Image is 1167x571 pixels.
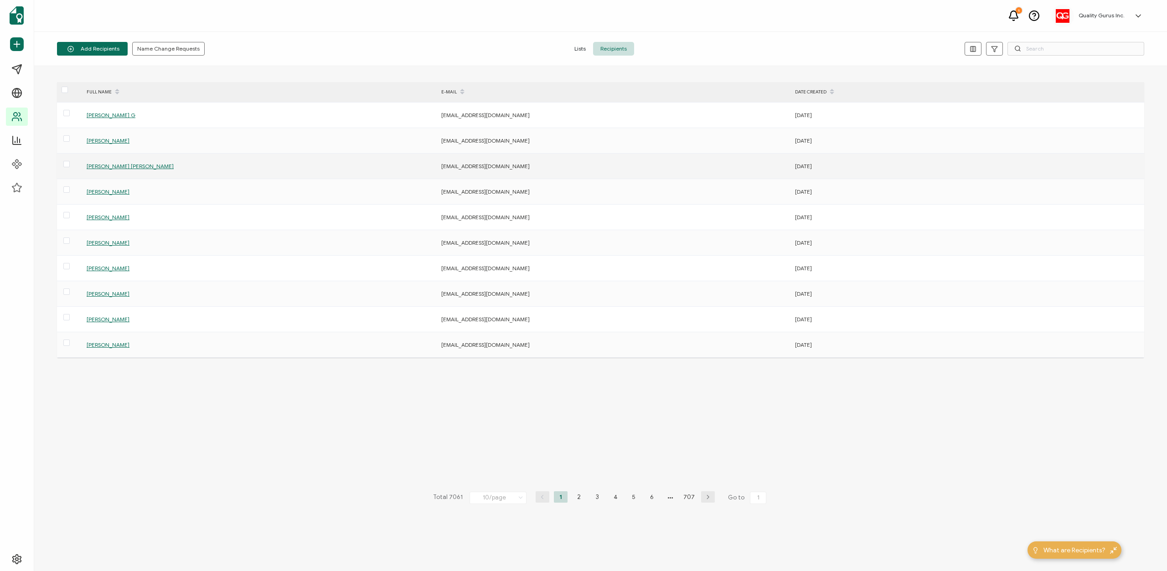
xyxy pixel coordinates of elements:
span: [EMAIL_ADDRESS][DOMAIN_NAME] [441,341,530,348]
li: 6 [645,491,659,503]
span: Go to [728,491,768,504]
span: [DATE] [795,341,812,348]
div: FULL NAME [82,84,437,100]
div: DATE CREATED [790,84,1144,100]
span: [EMAIL_ADDRESS][DOMAIN_NAME] [441,188,530,195]
button: Name Change Requests [132,42,205,56]
img: sertifier-logomark-colored.svg [10,6,24,25]
span: [EMAIL_ADDRESS][DOMAIN_NAME] [441,265,530,272]
span: What are Recipients? [1043,545,1105,555]
li: 4 [609,491,622,503]
div: 1 [1016,7,1022,14]
span: [PERSON_NAME] [87,188,129,195]
span: [EMAIL_ADDRESS][DOMAIN_NAME] [441,214,530,221]
span: [DATE] [795,112,812,118]
span: [EMAIL_ADDRESS][DOMAIN_NAME] [441,112,530,118]
h5: Quality Gurus Inc. [1079,12,1125,19]
span: [PERSON_NAME] [87,341,129,348]
li: 707 [682,491,697,503]
span: [PERSON_NAME] [87,265,129,272]
span: [PERSON_NAME] [87,137,129,144]
span: [EMAIL_ADDRESS][DOMAIN_NAME] [441,137,530,144]
span: [DATE] [795,265,812,272]
span: [DATE] [795,316,812,323]
span: Total 7061 [433,491,463,504]
span: [DATE] [795,239,812,246]
span: [DATE] [795,290,812,297]
span: [PERSON_NAME] [87,290,129,297]
span: Recipients [593,42,634,56]
span: [DATE] [795,137,812,144]
li: 5 [627,491,640,503]
span: [EMAIL_ADDRESS][DOMAIN_NAME] [441,316,530,323]
span: [PERSON_NAME] G [87,112,135,118]
span: [PERSON_NAME] [87,239,129,246]
span: [PERSON_NAME] [PERSON_NAME] [87,163,174,170]
input: Select [470,492,527,504]
span: [PERSON_NAME] [87,316,129,323]
span: [PERSON_NAME] [87,214,129,221]
span: [DATE] [795,214,812,221]
span: Lists [567,42,593,56]
button: Add Recipients [57,42,128,56]
img: 91216a10-9783-40e9-bcd1-84595e326451.jpg [1056,9,1069,23]
div: E-MAIL [437,84,790,100]
span: Name Change Requests [137,46,200,51]
span: [EMAIL_ADDRESS][DOMAIN_NAME] [441,163,530,170]
span: [EMAIL_ADDRESS][DOMAIN_NAME] [441,290,530,297]
span: [DATE] [795,188,812,195]
input: Search [1007,42,1144,56]
img: minimize-icon.svg [1110,547,1117,554]
li: 2 [572,491,586,503]
span: [DATE] [795,163,812,170]
li: 1 [554,491,568,503]
iframe: Chat Widget [1121,527,1167,571]
span: [EMAIL_ADDRESS][DOMAIN_NAME] [441,239,530,246]
li: 3 [590,491,604,503]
